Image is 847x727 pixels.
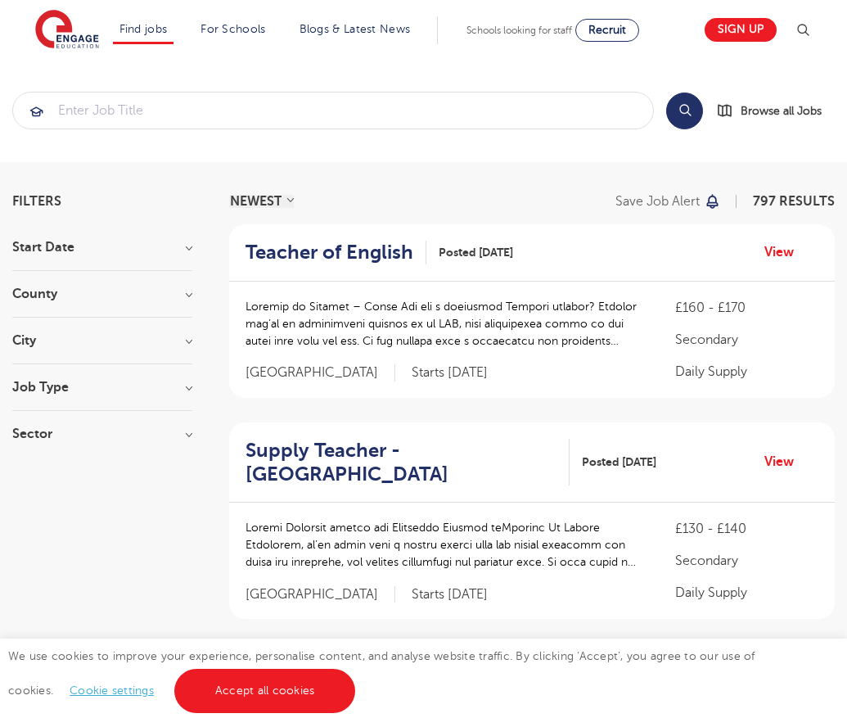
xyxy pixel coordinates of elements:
[246,586,395,603] span: [GEOGRAPHIC_DATA]
[246,519,642,571] p: Loremi Dolorsit ametco adi Elitseddo Eiusmod teMporinc Ut Labore Etdolorem, al’en admin veni q no...
[174,669,356,713] a: Accept all cookies
[246,439,570,486] a: Supply Teacher - [GEOGRAPHIC_DATA]
[12,381,192,394] h3: Job Type
[12,241,192,254] h3: Start Date
[466,25,572,36] span: Schools looking for staff
[12,287,192,300] h3: County
[12,334,192,347] h3: City
[12,92,654,129] div: Submit
[705,18,777,42] a: Sign up
[12,427,192,440] h3: Sector
[675,330,818,350] p: Secondary
[675,298,818,318] p: £160 - £170
[8,650,755,697] span: We use cookies to improve your experience, personalise content, and analyse website traffic. By c...
[246,439,556,486] h2: Supply Teacher - [GEOGRAPHIC_DATA]
[246,364,395,382] span: [GEOGRAPHIC_DATA]
[300,23,411,35] a: Blogs & Latest News
[200,23,265,35] a: For Schools
[582,454,656,471] span: Posted [DATE]
[753,194,835,209] span: 797 RESULTS
[764,451,806,472] a: View
[716,102,835,120] a: Browse all Jobs
[246,241,426,264] a: Teacher of English
[13,93,653,129] input: Submit
[615,195,721,208] button: Save job alert
[675,519,818,539] p: £130 - £140
[70,684,154,697] a: Cookie settings
[675,362,818,382] p: Daily Supply
[615,195,700,208] p: Save job alert
[675,551,818,571] p: Secondary
[675,583,818,603] p: Daily Supply
[119,23,168,35] a: Find jobs
[35,10,99,51] img: Engage Education
[12,195,61,208] span: Filters
[412,364,488,382] p: Starts [DATE]
[575,19,639,42] a: Recruit
[246,298,642,350] p: Loremip do Sitamet – Conse Adi eli s doeiusmod Tempori utlabor? Etdolor mag’al en adminimveni qui...
[439,244,513,261] span: Posted [DATE]
[412,586,488,603] p: Starts [DATE]
[764,242,806,263] a: View
[588,24,626,36] span: Recruit
[246,241,413,264] h2: Teacher of English
[666,93,703,129] button: Search
[741,102,822,120] span: Browse all Jobs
